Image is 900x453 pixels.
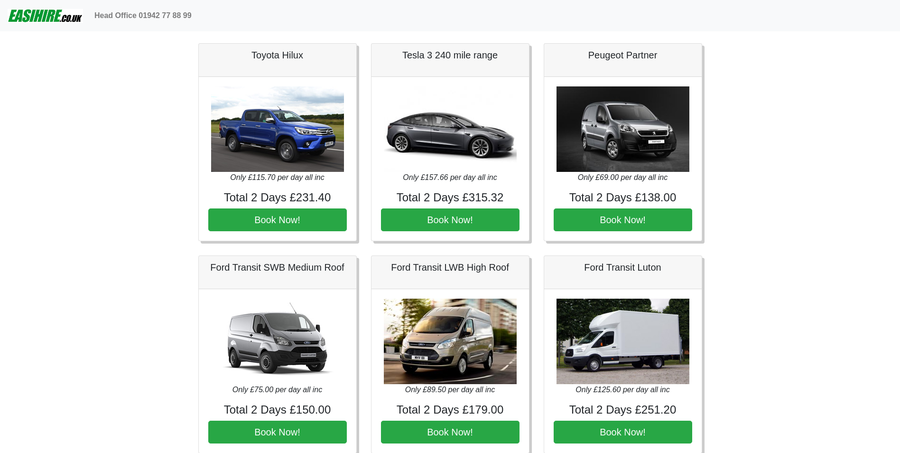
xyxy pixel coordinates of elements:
[211,86,344,172] img: Toyota Hilux
[208,208,347,231] button: Book Now!
[211,299,344,384] img: Ford Transit SWB Medium Roof
[208,49,347,61] h5: Toyota Hilux
[208,403,347,417] h4: Total 2 Days £150.00
[554,208,692,231] button: Book Now!
[557,86,689,172] img: Peugeot Partner
[381,191,520,205] h4: Total 2 Days £315.32
[554,49,692,61] h5: Peugeot Partner
[578,173,668,181] i: Only £69.00 per day all inc
[381,49,520,61] h5: Tesla 3 240 mile range
[230,173,324,181] i: Only £115.70 per day all inc
[403,173,497,181] i: Only £157.66 per day all inc
[208,421,347,444] button: Book Now!
[381,403,520,417] h4: Total 2 Days £179.00
[381,208,520,231] button: Book Now!
[554,403,692,417] h4: Total 2 Days £251.20
[575,386,669,394] i: Only £125.60 per day all inc
[381,262,520,273] h5: Ford Transit LWB High Roof
[384,86,517,172] img: Tesla 3 240 mile range
[8,6,83,25] img: easihire_logo_small.png
[232,386,322,394] i: Only £75.00 per day all inc
[554,262,692,273] h5: Ford Transit Luton
[91,6,195,25] a: Head Office 01942 77 88 99
[381,421,520,444] button: Book Now!
[554,421,692,444] button: Book Now!
[384,299,517,384] img: Ford Transit LWB High Roof
[554,191,692,205] h4: Total 2 Days £138.00
[208,191,347,205] h4: Total 2 Days £231.40
[208,262,347,273] h5: Ford Transit SWB Medium Roof
[94,11,192,19] b: Head Office 01942 77 88 99
[405,386,495,394] i: Only £89.50 per day all inc
[557,299,689,384] img: Ford Transit Luton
